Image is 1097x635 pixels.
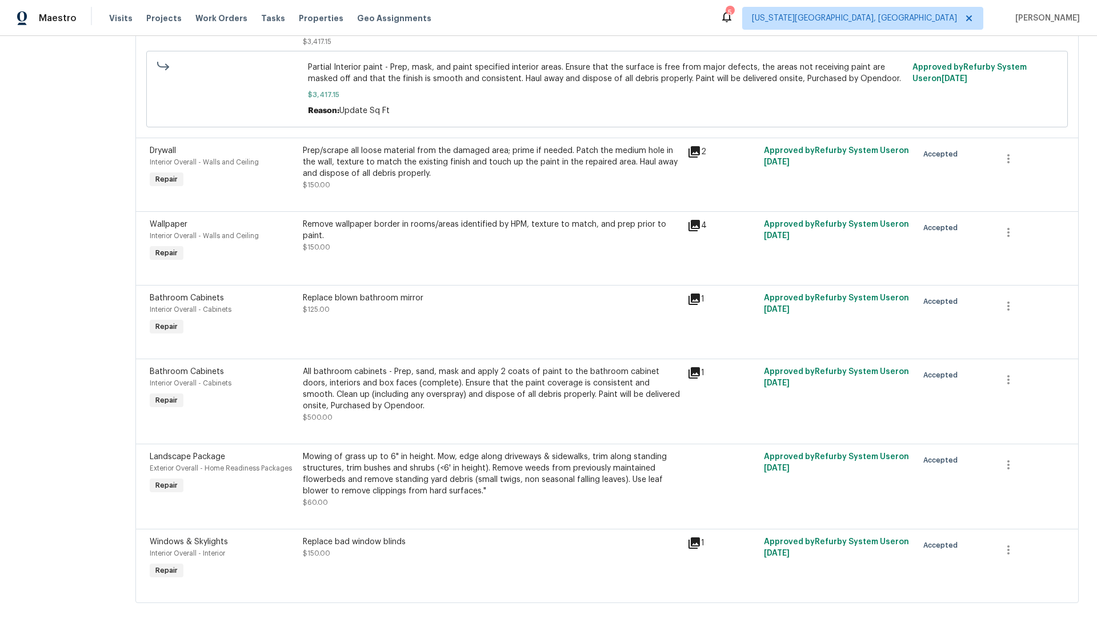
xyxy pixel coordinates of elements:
[303,306,330,313] span: $125.00
[150,220,187,228] span: Wallpaper
[764,453,909,472] span: Approved by Refurby System User on
[764,368,909,387] span: Approved by Refurby System User on
[151,321,182,332] span: Repair
[912,63,1027,83] span: Approved by Refurby System User on
[308,89,906,101] span: $3,417.15
[303,244,330,251] span: $150.00
[303,145,680,179] div: Prep/scrape all loose material from the damaged area; prime if needed. Patch the medium hole in t...
[687,366,757,380] div: 1
[303,292,680,304] div: Replace blown bathroom mirror
[195,13,247,24] span: Work Orders
[150,147,176,155] span: Drywall
[150,453,225,461] span: Landscape Package
[150,550,225,557] span: Interior Overall - Interior
[923,148,962,160] span: Accepted
[764,220,909,240] span: Approved by Refurby System User on
[303,38,331,45] span: $3,417.15
[764,147,909,166] span: Approved by Refurby System User on
[764,538,909,557] span: Approved by Refurby System User on
[357,13,431,24] span: Geo Assignments
[303,182,330,188] span: $150.00
[923,369,962,381] span: Accepted
[150,159,259,166] span: Interior Overall - Walls and Ceiling
[150,232,259,239] span: Interior Overall - Walls and Ceiling
[942,75,967,83] span: [DATE]
[339,107,390,115] span: Update Sq Ft
[923,222,962,234] span: Accepted
[150,294,224,302] span: Bathroom Cabinets
[150,380,231,387] span: Interior Overall - Cabinets
[764,549,790,557] span: [DATE]
[764,158,790,166] span: [DATE]
[303,499,328,506] span: $60.00
[146,13,182,24] span: Projects
[151,395,182,406] span: Repair
[299,13,343,24] span: Properties
[687,292,757,306] div: 1
[150,368,224,376] span: Bathroom Cabinets
[303,536,680,548] div: Replace bad window blinds
[687,536,757,550] div: 1
[150,465,292,472] span: Exterior Overall - Home Readiness Packages
[303,366,680,412] div: All bathroom cabinets - Prep, sand, mask and apply 2 coats of paint to the bathroom cabinet doors...
[764,294,909,314] span: Approved by Refurby System User on
[150,306,231,313] span: Interior Overall - Cabinets
[151,565,182,576] span: Repair
[752,13,957,24] span: [US_STATE][GEOGRAPHIC_DATA], [GEOGRAPHIC_DATA]
[303,219,680,242] div: Remove wallpaper border in rooms/areas identified by HPM, texture to match, and prep prior to paint.
[1011,13,1080,24] span: [PERSON_NAME]
[687,145,757,159] div: 2
[150,538,228,546] span: Windows & Skylights
[261,14,285,22] span: Tasks
[923,296,962,307] span: Accepted
[109,13,133,24] span: Visits
[151,480,182,491] span: Repair
[308,107,339,115] span: Reason:
[151,247,182,259] span: Repair
[151,174,182,185] span: Repair
[726,7,734,18] div: 5
[764,306,790,314] span: [DATE]
[764,232,790,240] span: [DATE]
[39,13,77,24] span: Maestro
[764,379,790,387] span: [DATE]
[303,414,333,421] span: $500.00
[687,219,757,232] div: 4
[764,464,790,472] span: [DATE]
[923,540,962,551] span: Accepted
[303,550,330,557] span: $150.00
[923,455,962,466] span: Accepted
[303,451,680,497] div: Mowing of grass up to 6" in height. Mow, edge along driveways & sidewalks, trim along standing st...
[308,62,906,85] span: Partial Interior paint - Prep, mask, and paint specified interior areas. Ensure that the surface ...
